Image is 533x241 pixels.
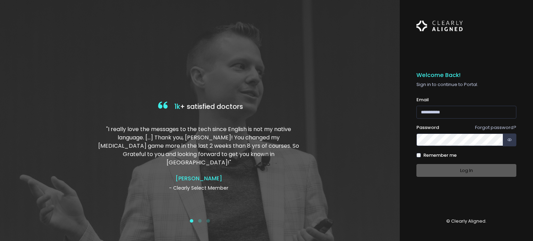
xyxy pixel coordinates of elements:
[95,175,303,182] h4: [PERSON_NAME]
[416,124,439,131] label: Password
[416,72,516,79] h5: Welcome Back!
[416,96,429,103] label: Email
[95,125,303,167] p: "I really love the messages to the tech since English is not my native language. […] Thank you, [...
[416,81,516,88] p: Sign in to continue to Portal.
[416,17,463,35] img: Logo Horizontal
[423,152,457,159] label: Remember me
[95,100,305,114] h4: + satisfied doctors
[416,218,516,225] p: © Clearly Aligned.
[174,102,180,111] span: 1k
[95,184,303,192] p: - Clearly Select Member
[475,124,516,131] a: Forgot password?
